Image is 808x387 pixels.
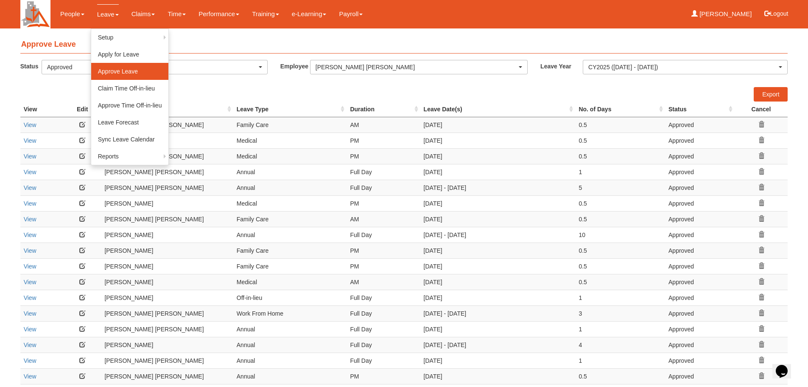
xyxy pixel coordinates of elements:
[101,368,233,384] td: [PERSON_NAME] [PERSON_NAME]
[24,121,36,128] a: View
[91,63,169,80] a: Approve Leave
[24,247,36,254] a: View
[665,117,735,133] td: Approved
[758,3,794,24] button: Logout
[101,258,233,274] td: [PERSON_NAME]
[292,4,327,24] a: e-Learning
[420,337,576,353] td: [DATE] - [DATE]
[101,195,233,211] td: [PERSON_NAME]
[131,4,155,24] a: Claims
[665,337,735,353] td: Approved
[91,148,169,165] a: Reports
[665,243,735,258] td: Approved
[420,274,576,290] td: [DATE]
[691,4,752,24] a: [PERSON_NAME]
[347,368,420,384] td: PM
[575,305,665,321] td: 3
[347,133,420,148] td: PM
[24,216,36,223] a: View
[540,60,583,72] label: Leave Year
[420,290,576,305] td: [DATE]
[575,211,665,227] td: 0.5
[575,117,665,133] td: 0.5
[24,279,36,285] a: View
[665,102,735,117] th: Status : activate to sort column ascending
[347,353,420,368] td: Full Day
[665,195,735,211] td: Approved
[60,4,84,24] a: People
[42,60,268,74] button: Approved
[420,321,576,337] td: [DATE]
[665,290,735,305] td: Approved
[233,117,347,133] td: Family Care
[339,4,363,24] a: Payroll
[665,321,735,337] td: Approved
[583,60,788,74] button: CY2025 ([DATE] - [DATE])
[347,102,420,117] th: Duration : activate to sort column ascending
[420,164,576,180] td: [DATE]
[233,227,347,243] td: Annual
[575,148,665,164] td: 0.5
[233,148,347,164] td: Medical
[575,195,665,211] td: 0.5
[347,117,420,133] td: AM
[575,164,665,180] td: 1
[233,102,347,117] th: Leave Type : activate to sort column ascending
[347,321,420,337] td: Full Day
[24,200,36,207] a: View
[347,305,420,321] td: Full Day
[24,232,36,238] a: View
[252,4,279,24] a: Training
[420,353,576,368] td: [DATE]
[347,195,420,211] td: PM
[347,180,420,195] td: Full Day
[101,243,233,258] td: [PERSON_NAME]
[665,305,735,321] td: Approved
[101,337,233,353] td: [PERSON_NAME]
[575,133,665,148] td: 0.5
[168,4,186,24] a: Time
[347,148,420,164] td: PM
[420,227,576,243] td: [DATE] - [DATE]
[20,36,788,54] h4: Approve Leave
[97,4,119,24] a: Leave
[665,148,735,164] td: Approved
[233,290,347,305] td: Off-in-lieu
[754,87,788,102] a: Export
[233,180,347,195] td: Annual
[101,180,233,195] td: [PERSON_NAME] [PERSON_NAME]
[233,337,347,353] td: Annual
[233,321,347,337] td: Annual
[665,164,735,180] td: Approved
[420,180,576,195] td: [DATE] - [DATE]
[575,180,665,195] td: 5
[420,243,576,258] td: [DATE]
[199,4,239,24] a: Performance
[420,102,576,117] th: Leave Date(s) : activate to sort column ascending
[575,368,665,384] td: 0.5
[735,102,788,117] th: Cancel
[233,243,347,258] td: Family Care
[665,368,735,384] td: Approved
[420,195,576,211] td: [DATE]
[280,60,310,72] label: Employee
[101,164,233,180] td: [PERSON_NAME] [PERSON_NAME]
[233,305,347,321] td: Work From Home
[665,211,735,227] td: Approved
[24,184,36,191] a: View
[24,153,36,160] a: View
[665,227,735,243] td: Approved
[347,243,420,258] td: PM
[575,258,665,274] td: 0.5
[347,274,420,290] td: AM
[347,164,420,180] td: Full Day
[233,164,347,180] td: Annual
[575,102,665,117] th: No. of Days : activate to sort column ascending
[347,227,420,243] td: Full Day
[347,290,420,305] td: Full Day
[665,180,735,195] td: Approved
[347,211,420,227] td: AM
[233,211,347,227] td: Family Care
[316,63,517,71] div: [PERSON_NAME] [PERSON_NAME]
[575,337,665,353] td: 4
